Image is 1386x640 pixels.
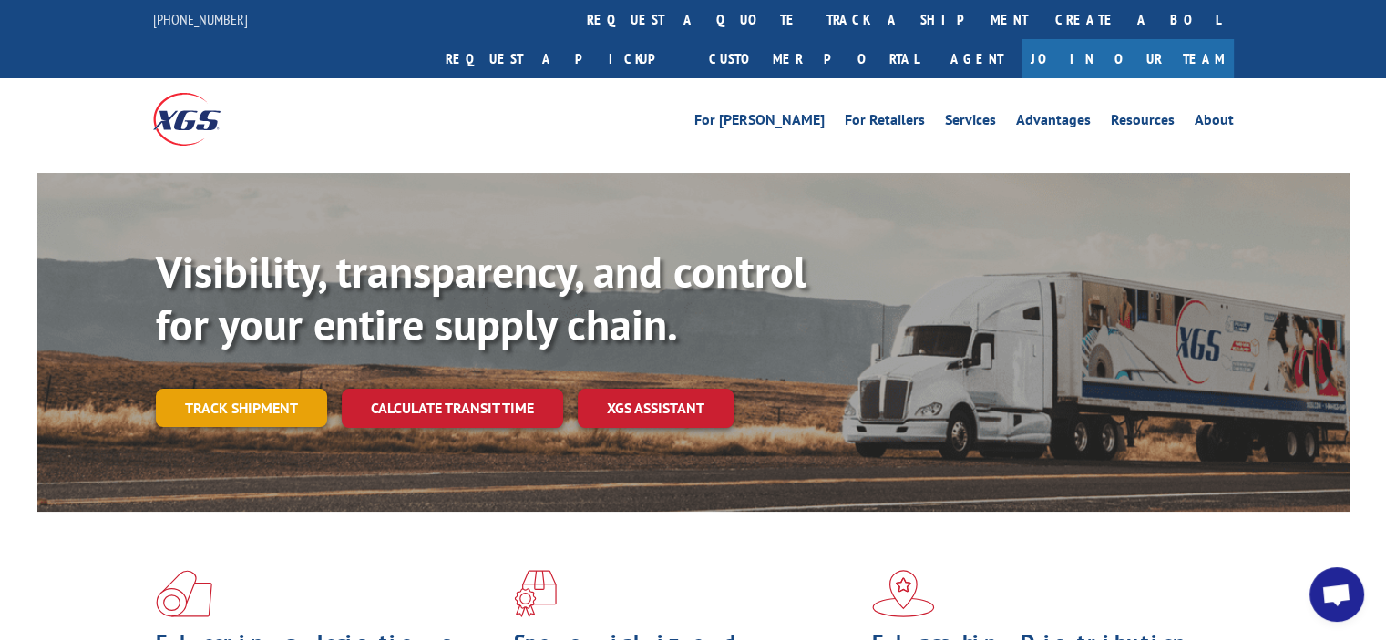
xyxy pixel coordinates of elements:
[932,39,1022,78] a: Agent
[845,113,925,133] a: For Retailers
[1016,113,1091,133] a: Advantages
[578,389,734,428] a: XGS ASSISTANT
[156,389,327,427] a: Track shipment
[514,570,557,617] img: xgs-icon-focused-on-flooring-red
[695,39,932,78] a: Customer Portal
[342,389,563,428] a: Calculate transit time
[694,113,825,133] a: For [PERSON_NAME]
[153,10,248,28] a: [PHONE_NUMBER]
[156,570,212,617] img: xgs-icon-total-supply-chain-intelligence-red
[1309,567,1364,622] a: Open chat
[945,113,996,133] a: Services
[1195,113,1234,133] a: About
[1111,113,1175,133] a: Resources
[872,570,935,617] img: xgs-icon-flagship-distribution-model-red
[156,243,806,352] b: Visibility, transparency, and control for your entire supply chain.
[1022,39,1234,78] a: Join Our Team
[432,39,695,78] a: Request a pickup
